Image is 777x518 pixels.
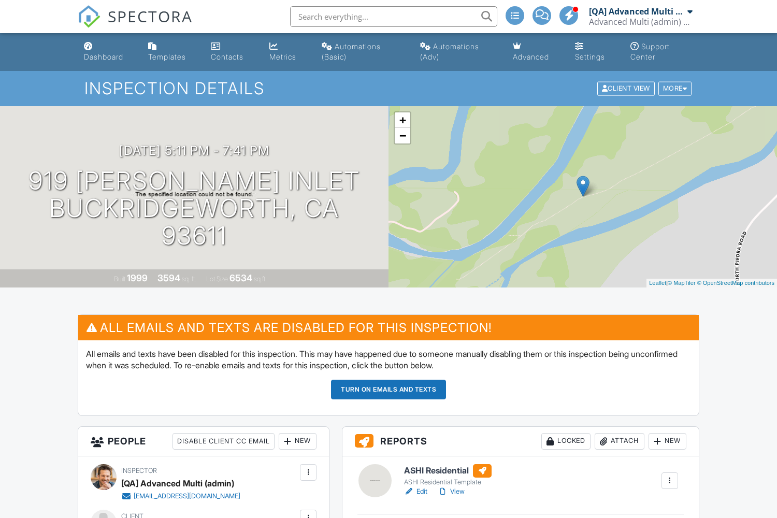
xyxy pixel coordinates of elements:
[597,82,655,96] div: Client View
[416,37,500,67] a: Automations (Advanced)
[595,433,644,450] div: Attach
[589,17,693,27] div: Advanced Multi (admin) Company
[17,167,372,249] h1: 919 [PERSON_NAME] Inlet Buckridgeworth, CA 93611
[404,464,492,478] h6: ASHI Residential
[575,52,605,61] div: Settings
[509,37,563,67] a: Advanced
[668,280,696,286] a: © MapTiler
[78,315,699,340] h3: All emails and texts are disabled for this inspection!
[121,491,240,501] a: [EMAIL_ADDRESS][DOMAIN_NAME]
[404,478,492,486] div: ASHI Residential Template
[318,37,408,67] a: Automations (Basic)
[589,6,685,17] div: [QA] Advanced Multi (admin)
[108,5,193,27] span: SPECTORA
[182,275,196,283] span: sq. ft.
[541,433,591,450] div: Locked
[127,272,148,283] div: 1999
[649,433,686,450] div: New
[229,272,252,283] div: 6534
[697,280,774,286] a: © OpenStreetMap contributors
[513,52,549,61] div: Advanced
[80,37,136,67] a: Dashboard
[207,37,257,67] a: Contacts
[157,272,180,283] div: 3594
[254,275,267,283] span: sq.ft.
[78,427,329,456] h3: People
[144,37,198,67] a: Templates
[658,82,692,96] div: More
[78,5,100,28] img: The Best Home Inspection Software - Spectora
[630,42,670,61] div: Support Center
[290,6,497,27] input: Search everything...
[395,128,410,143] a: Zoom out
[84,79,693,97] h1: Inspection Details
[626,37,697,67] a: Support Center
[438,486,465,497] a: View
[646,279,777,287] div: |
[322,42,381,61] div: Automations (Basic)
[172,433,275,450] div: Disable Client CC Email
[331,380,446,399] button: Turn on emails and texts
[119,143,269,157] h3: [DATE] 5:11 pm - 7:41 pm
[404,486,427,497] a: Edit
[121,467,157,474] span: Inspector
[342,427,699,456] h3: Reports
[420,42,479,61] div: Automations (Adv)
[86,348,691,371] p: All emails and texts have been disabled for this inspection. This may have happened due to someon...
[121,476,234,491] div: [QA] Advanced Multi (admin)
[265,37,309,67] a: Metrics
[206,275,228,283] span: Lot Size
[269,52,296,61] div: Metrics
[279,433,316,450] div: New
[84,52,123,61] div: Dashboard
[211,52,243,61] div: Contacts
[395,112,410,128] a: Zoom in
[114,275,125,283] span: Built
[596,84,657,92] a: Client View
[571,37,618,67] a: Settings
[134,492,240,500] div: [EMAIL_ADDRESS][DOMAIN_NAME]
[649,280,666,286] a: Leaflet
[78,14,193,36] a: SPECTORA
[148,52,186,61] div: Templates
[404,464,492,487] a: ASHI Residential ASHI Residential Template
